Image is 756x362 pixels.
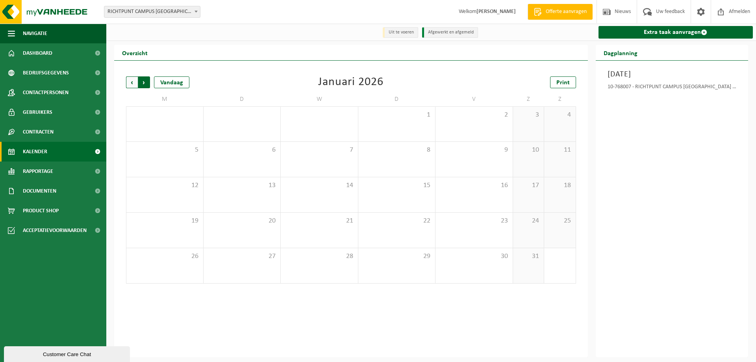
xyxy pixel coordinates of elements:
span: Navigatie [23,24,47,43]
td: M [126,92,204,106]
span: 28 [285,252,354,261]
span: 18 [548,181,571,190]
a: Print [550,76,576,88]
div: Januari 2026 [318,76,384,88]
iframe: chat widget [4,345,132,362]
td: W [281,92,358,106]
span: RICHTPUNT CAMPUS OUDENAARDE [104,6,200,17]
span: 30 [439,252,509,261]
span: 16 [439,181,509,190]
span: 11 [548,146,571,154]
span: 19 [130,217,199,225]
span: 2 [439,111,509,119]
span: Bedrijfsgegevens [23,63,69,83]
span: Contracten [23,122,54,142]
span: 29 [362,252,432,261]
h3: [DATE] [608,69,737,80]
td: Z [513,92,545,106]
span: 1 [362,111,432,119]
td: Z [544,92,576,106]
h2: Dagplanning [596,45,645,60]
span: RICHTPUNT CAMPUS OUDENAARDE [104,6,200,18]
span: 8 [362,146,432,154]
span: 27 [208,252,277,261]
span: Contactpersonen [23,83,69,102]
span: Gebruikers [23,102,52,122]
td: V [435,92,513,106]
h2: Overzicht [114,45,156,60]
span: 12 [130,181,199,190]
li: Uit te voeren [383,27,418,38]
span: Print [556,80,570,86]
div: 10-768007 - RICHTPUNT CAMPUS [GEOGRAPHIC_DATA] - [GEOGRAPHIC_DATA] [608,84,737,92]
span: 31 [517,252,540,261]
span: Dashboard [23,43,52,63]
span: 26 [130,252,199,261]
span: 20 [208,217,277,225]
a: Offerte aanvragen [528,4,593,20]
span: 25 [548,217,571,225]
span: 3 [517,111,540,119]
td: D [204,92,281,106]
span: 21 [285,217,354,225]
span: 22 [362,217,432,225]
span: 4 [548,111,571,119]
span: Volgende [138,76,150,88]
span: 24 [517,217,540,225]
span: Offerte aanvragen [544,8,589,16]
span: 15 [362,181,432,190]
span: 10 [517,146,540,154]
td: D [358,92,436,106]
span: 6 [208,146,277,154]
span: Acceptatievoorwaarden [23,221,87,240]
span: 14 [285,181,354,190]
a: Extra taak aanvragen [598,26,753,39]
li: Afgewerkt en afgemeld [422,27,478,38]
span: 5 [130,146,199,154]
span: Kalender [23,142,47,162]
span: 23 [439,217,509,225]
span: 17 [517,181,540,190]
span: 9 [439,146,509,154]
span: 7 [285,146,354,154]
strong: [PERSON_NAME] [476,9,516,15]
span: Product Shop [23,201,59,221]
span: Documenten [23,181,56,201]
span: 13 [208,181,277,190]
span: Vorige [126,76,138,88]
span: Rapportage [23,162,53,181]
div: Vandaag [154,76,189,88]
